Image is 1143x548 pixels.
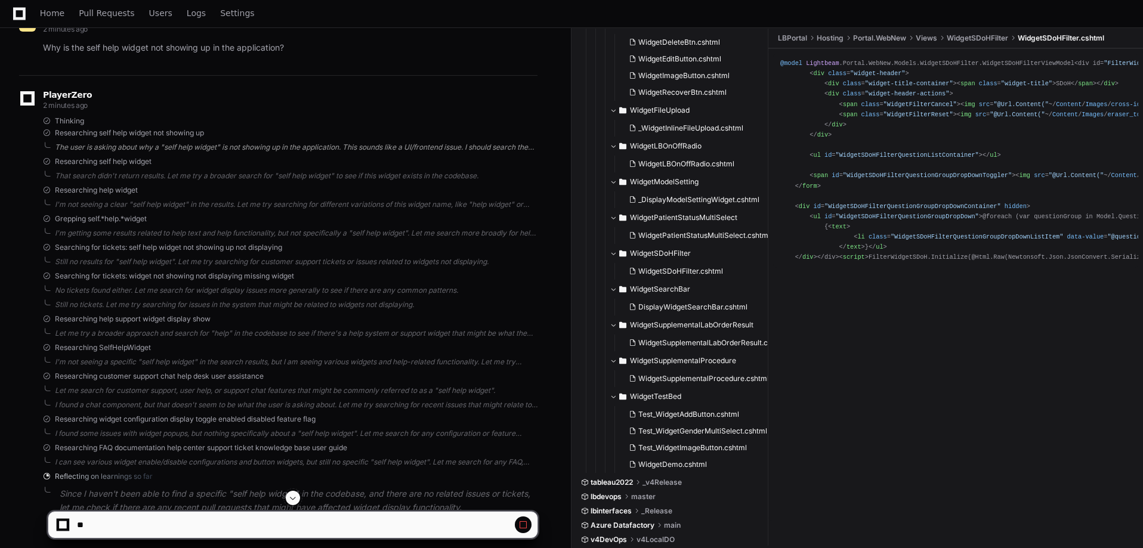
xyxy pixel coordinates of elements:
[813,151,820,159] span: ul
[843,111,858,118] span: span
[957,80,1056,87] span: < = >
[835,213,978,220] span: "WidgetSDoHFilterQuestionGroupDropDown"
[883,111,953,118] span: "WidgetFilterReset"
[610,351,788,370] button: WidgetSupplementalProcedure
[990,111,1045,118] span: "@Url.Content("
[610,244,788,263] button: WidgetSDoHFilter
[835,151,978,159] span: "WidgetSDoHFilterQuestionListContainer"
[638,88,727,97] span: WidgetRecoverBtn.cshtml
[824,121,847,128] span: </ >
[853,33,906,43] span: Portal.WebNew
[149,10,172,17] span: Users
[43,41,537,55] p: Why is the self help widget not showing up in the application?
[630,213,737,222] span: WidgetPatientStatusMultiSelect
[869,243,887,250] span: </ >
[630,106,690,115] span: WidgetFileUpload
[619,246,626,261] svg: Directory
[839,111,957,118] span: < = >
[869,60,891,67] span: WebNew
[891,233,1064,240] span: "WidgetSDoHFilterQuestionGroupDropDownListItem"
[920,60,979,67] span: WidgetSDoHFilter
[624,439,781,456] button: Test_WidgetImageButton.cshtml
[43,91,92,98] span: PlayerZero
[638,426,767,436] span: Test_WidgetGenderMultiSelect.cshtml
[55,116,84,126] span: Thinking
[638,443,747,453] span: Test_WidgetImageButton.cshtml
[55,228,537,238] div: I'm getting some results related to help text and help functionality, but not specifically a "sel...
[79,10,134,17] span: Pull Requests
[55,472,153,481] span: Reflecting on learnings so far
[619,282,626,296] svg: Directory
[624,423,781,439] button: Test_WidgetGenderMultiSelect.cshtml
[55,371,264,381] span: Researching customer support chat help desk user assistance
[861,111,880,118] span: class
[624,120,781,137] button: _WidgetInlineFileUpload.cshtml
[832,121,842,128] span: div
[55,414,316,424] span: Researching widget configuration display toggle enabled disabled feature flag
[1078,80,1093,87] span: span
[828,223,850,230] span: < >
[979,80,997,87] span: class
[55,157,152,166] span: Researching self help widget
[843,172,1012,179] span: "WidgetSDoHFilterQuestionGroupDropDownToggler"
[55,343,151,352] span: Researching SelfHelpWidget
[813,70,824,77] span: div
[624,263,781,280] button: WidgetSDoHFilter.cshtml
[55,329,537,338] div: Let me try a broader approach and search for "help" in the codebase to see if there's a help syst...
[591,478,633,487] span: tableau2022
[806,60,839,67] span: Lightbeam
[55,171,537,181] div: That search didn't return results. Let me try a broader search for "self help widget" to see if t...
[839,243,865,250] span: </ >
[624,406,781,423] button: Test_WidgetAddButton.cshtml
[638,231,770,240] span: WidgetPatientStatusMultiSelect.cshtml
[187,10,206,17] span: Logs
[865,80,953,87] span: "widget-title-container"
[638,71,730,81] span: WidgetImageButton.cshtml
[55,214,147,224] span: Grepping self.*help.*widget
[638,338,786,348] span: WidgetSupplementalLabOrderResult.cshtml
[55,443,347,453] span: Researching FAQ documentation help center support ticket knowledge base user guide
[850,70,905,77] span: "widget-header"
[832,172,839,179] span: id
[799,203,810,210] span: div
[810,131,832,138] span: </ >
[619,354,626,368] svg: Directory
[55,314,211,324] span: Researching help support widget display show
[1052,111,1078,118] span: Content
[630,320,753,330] span: WidgetSupplementalLabOrderResult
[960,111,971,118] span: img
[624,67,781,84] button: WidgetImageButton.cshtml
[638,159,734,169] span: WidgetLBOnOffRadio.cshtml
[843,253,865,261] span: script
[861,101,880,108] span: class
[638,460,707,469] span: WidgetDemo.cshtml
[813,213,820,220] span: ul
[619,210,626,225] svg: Directory
[55,286,537,295] div: No tickets found either. Let me search for widget display issues more generally to see if there a...
[947,33,1008,43] span: WidgetSDoHFilter
[1049,172,1104,179] span: "@Url.Content("
[810,70,909,77] span: < = >
[610,172,788,191] button: WidgetModelSetting
[610,315,788,335] button: WidgetSupplementalLabOrderResult
[638,374,769,383] span: WidgetSupplementalProcedure.cshtml
[638,38,720,47] span: WidgetDeleteBtn.cshtml
[778,33,807,43] span: LBPortal
[916,33,937,43] span: Views
[865,90,950,97] span: "widget-header-actions"
[876,243,883,250] span: ul
[828,70,847,77] span: class
[55,185,138,195] span: Researching help widget
[839,101,960,108] span: < = >
[1034,172,1045,179] span: src
[813,172,828,179] span: span
[630,177,699,187] span: WidgetModelSetting
[638,195,759,205] span: _DisplayModelSettingWidget.cshtml
[610,137,788,156] button: WidgetLBOnOffRadio
[624,191,781,208] button: _DisplayModelSettingWidget.cshtml
[630,392,681,401] span: WidgetTestBed
[983,151,1001,159] span: </ >
[1020,172,1030,179] span: img
[630,249,691,258] span: WidgetSDoHFilter
[624,456,781,473] button: WidgetDemo.cshtml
